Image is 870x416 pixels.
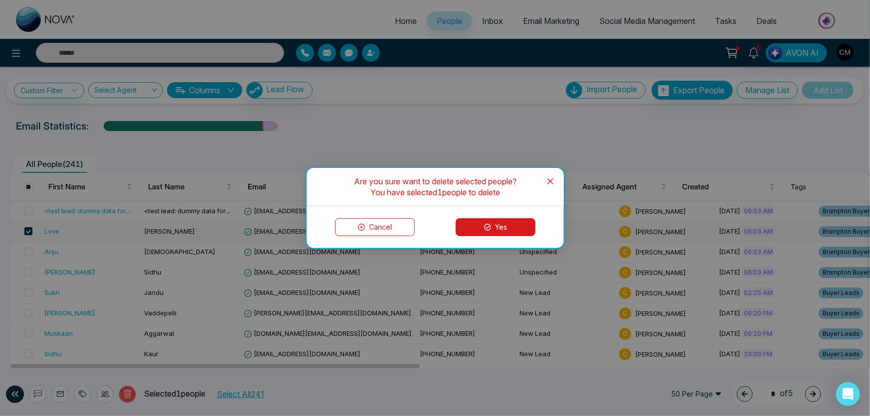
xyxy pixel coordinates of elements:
[836,382,860,406] div: Open Intercom Messenger
[335,218,415,236] button: Cancel
[327,176,544,198] div: Are you sure want to delete selected people? You have selected 1 people to delete
[537,168,564,195] button: Close
[546,177,554,185] span: close
[456,218,535,236] button: Yes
